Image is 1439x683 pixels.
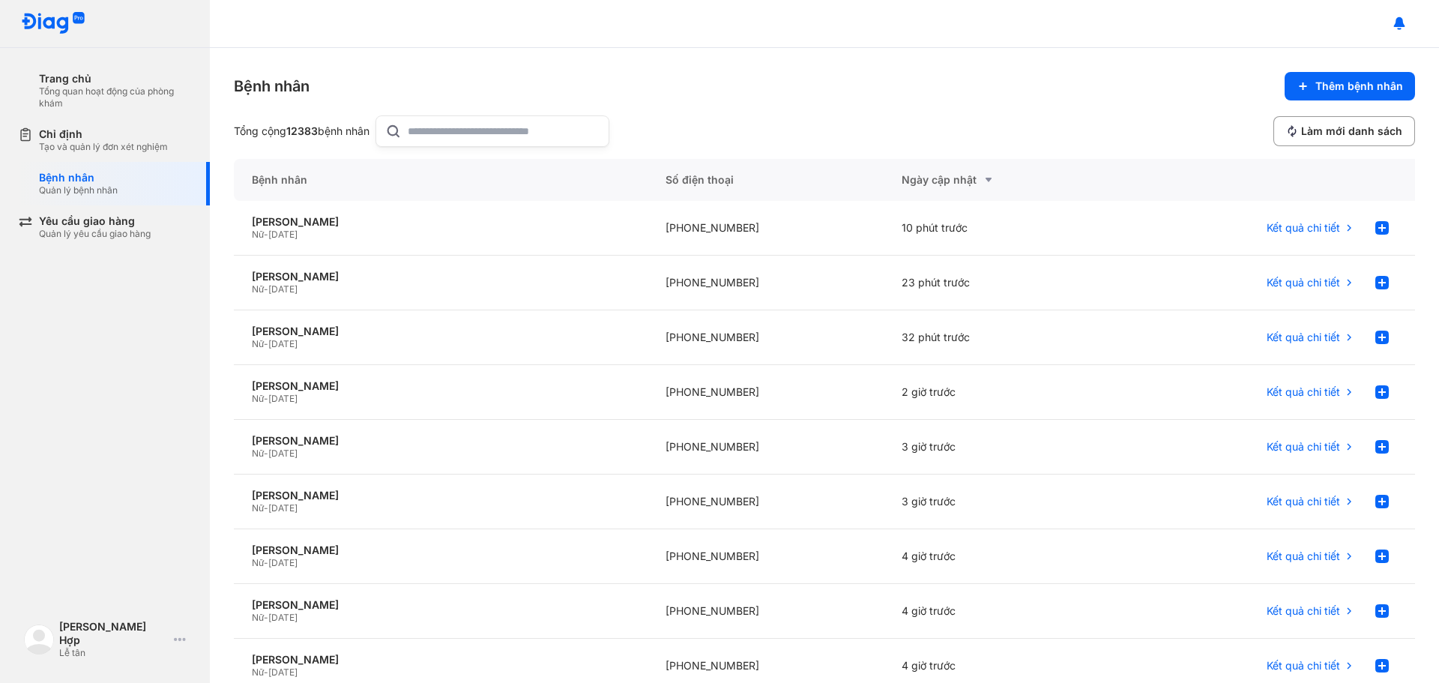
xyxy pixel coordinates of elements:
span: - [264,393,268,404]
div: 3 giờ trước [884,420,1120,475]
div: Tổng cộng bệnh nhân [234,124,369,138]
div: [PHONE_NUMBER] [648,256,884,310]
span: - [264,502,268,514]
span: Nữ [252,667,264,678]
span: - [264,667,268,678]
div: [PERSON_NAME] [252,434,630,448]
div: 2 giờ trước [884,365,1120,420]
div: 23 phút trước [884,256,1120,310]
div: [PHONE_NUMBER] [648,475,884,529]
span: [DATE] [268,557,298,568]
span: Kết quả chi tiết [1267,221,1340,235]
div: [PERSON_NAME] [252,653,630,667]
span: Kết quả chi tiết [1267,385,1340,399]
div: Bệnh nhân [39,171,118,184]
span: Kết quả chi tiết [1267,276,1340,289]
div: Quản lý yêu cầu giao hàng [39,228,151,240]
span: Kết quả chi tiết [1267,604,1340,618]
div: [PHONE_NUMBER] [648,201,884,256]
span: - [264,448,268,459]
div: 3 giờ trước [884,475,1120,529]
span: Kết quả chi tiết [1267,440,1340,454]
div: Tổng quan hoạt động của phòng khám [39,85,192,109]
span: - [264,229,268,240]
span: Làm mới danh sách [1301,124,1402,138]
div: [PHONE_NUMBER] [648,365,884,420]
span: Kết quả chi tiết [1267,550,1340,563]
span: Kết quả chi tiết [1267,495,1340,508]
span: [DATE] [268,229,298,240]
div: Quản lý bệnh nhân [39,184,118,196]
div: 4 giờ trước [884,584,1120,639]
div: [PHONE_NUMBER] [648,310,884,365]
div: 4 giờ trước [884,529,1120,584]
span: Nữ [252,612,264,623]
span: [DATE] [268,502,298,514]
div: 32 phút trước [884,310,1120,365]
span: Nữ [252,229,264,240]
button: Thêm bệnh nhân [1285,72,1415,100]
span: Nữ [252,393,264,404]
span: Nữ [252,502,264,514]
div: [PERSON_NAME] [252,598,630,612]
span: Nữ [252,557,264,568]
div: [PERSON_NAME] [252,270,630,283]
div: [PERSON_NAME] [252,325,630,338]
div: [PERSON_NAME] [252,215,630,229]
span: Thêm bệnh nhân [1315,79,1403,93]
span: 12383 [286,124,318,137]
div: 10 phút trước [884,201,1120,256]
span: Nữ [252,448,264,459]
div: Ngày cập nhật [902,171,1102,189]
img: logo [21,12,85,35]
span: [DATE] [268,283,298,295]
div: Tạo và quản lý đơn xét nghiệm [39,141,168,153]
span: - [264,612,268,623]
span: [DATE] [268,448,298,459]
div: [PERSON_NAME] [252,544,630,557]
div: [PHONE_NUMBER] [648,529,884,584]
span: [DATE] [268,667,298,678]
div: [PERSON_NAME] [252,379,630,393]
span: [DATE] [268,393,298,404]
div: Trang chủ [39,72,192,85]
div: Bệnh nhân [234,76,310,97]
span: Nữ [252,338,264,349]
span: [DATE] [268,612,298,623]
div: [PHONE_NUMBER] [648,584,884,639]
span: [DATE] [268,338,298,349]
span: - [264,283,268,295]
div: [PHONE_NUMBER] [648,420,884,475]
div: Số điện thoại [648,159,884,201]
button: Làm mới danh sách [1273,116,1415,146]
div: Bệnh nhân [234,159,648,201]
span: Kết quả chi tiết [1267,659,1340,673]
span: Nữ [252,283,264,295]
div: [PERSON_NAME] [252,489,630,502]
div: [PERSON_NAME] Hợp [59,620,168,647]
div: Yêu cầu giao hàng [39,214,151,228]
div: Lễ tân [59,647,168,659]
div: Chỉ định [39,127,168,141]
img: logo [24,625,54,655]
span: Kết quả chi tiết [1267,331,1340,344]
span: - [264,338,268,349]
span: - [264,557,268,568]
